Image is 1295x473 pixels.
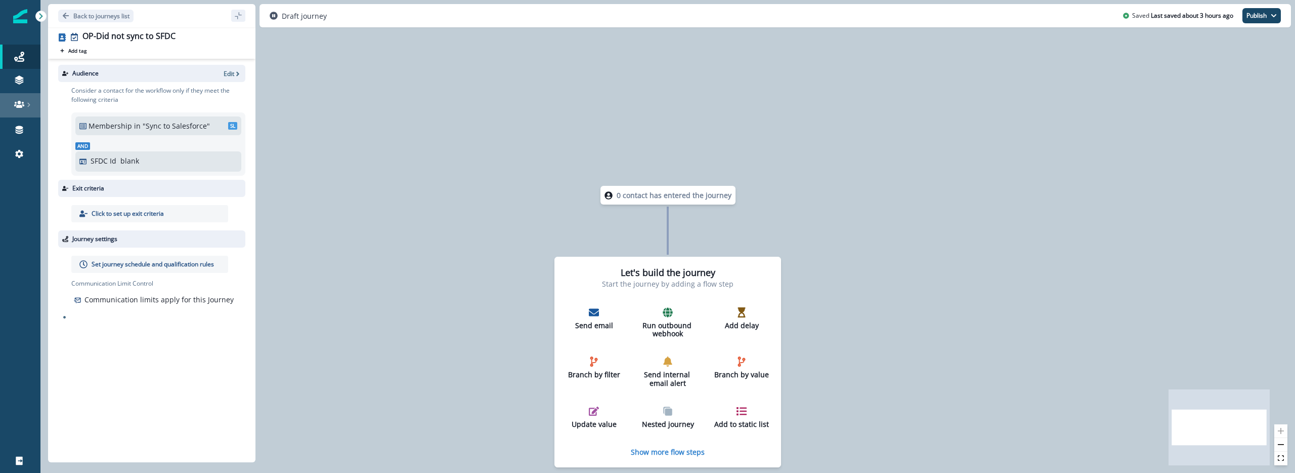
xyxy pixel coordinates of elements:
p: Set journey schedule and qualification rules [92,260,214,269]
button: Nested journey [636,402,700,433]
p: 0 contact has entered the journey [617,190,731,201]
div: Let's build the journeyStart the journey by adding a flow stepSend emailRun outbound webhookAdd d... [554,257,781,467]
p: Start the journey by adding a flow step [602,279,733,289]
p: Saved [1132,11,1149,20]
button: Publish [1242,8,1281,23]
div: OP-Did not sync to SFDC [82,31,176,43]
button: Edit [224,69,241,78]
p: Add tag [68,48,87,54]
span: SL [228,122,237,130]
p: Run outbound webhook [640,322,696,339]
p: Add delay [714,322,769,330]
p: Branch by value [714,371,769,379]
p: Back to journeys list [73,12,129,20]
button: Branch by value [710,352,773,383]
img: Inflection [13,9,27,23]
p: Nested journey [640,420,696,429]
p: Branch by filter [566,371,622,379]
p: Communication Limit Control [71,279,245,288]
button: Run outbound webhook [636,303,700,343]
button: Add delay [710,303,773,334]
button: Add to static list [710,402,773,433]
h2: Let's build the journey [621,267,715,279]
p: Click to set up exit criteria [92,209,164,218]
p: Update value [566,420,622,429]
p: Journey settings [72,234,117,244]
button: Add tag [58,47,89,55]
p: Consider a contact for the workflow only if they meet the following criteria [71,86,245,104]
button: sidebar collapse toggle [231,10,245,22]
p: Send email [566,322,622,330]
p: Send internal email alert [640,371,696,388]
p: Communication limits apply for this Journey [84,294,234,305]
button: Send internal email alert [636,352,700,392]
p: Add to static list [714,420,769,429]
p: Edit [224,69,234,78]
p: Draft journey [282,11,327,21]
p: Last saved about 3 hours ago [1151,11,1233,20]
button: Branch by filter [562,352,626,383]
p: "Sync to Salesforce" [143,121,211,131]
button: fit view [1274,452,1287,465]
button: zoom out [1274,438,1287,452]
div: 0 contact has entered the journey [571,186,765,205]
button: Show more flow steps [631,447,705,457]
button: Go back [58,10,134,22]
button: Update value [562,402,626,433]
button: Send email [562,303,626,334]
